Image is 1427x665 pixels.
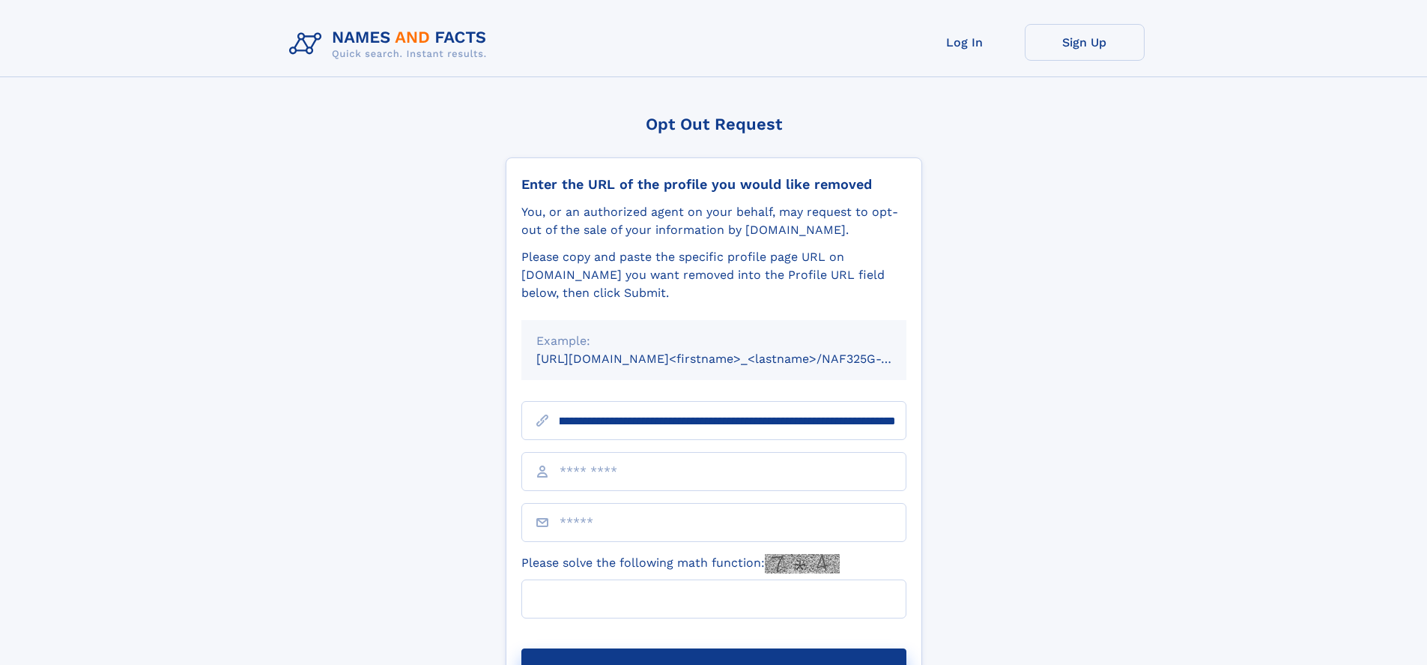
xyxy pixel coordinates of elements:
[521,176,906,193] div: Enter the URL of the profile you would like removed
[283,24,499,64] img: Logo Names and Facts
[521,248,906,302] div: Please copy and paste the specific profile page URL on [DOMAIN_NAME] you want removed into the Pr...
[536,352,935,366] small: [URL][DOMAIN_NAME]<firstname>_<lastname>/NAF325G-xxxxxxxx
[1025,24,1145,61] a: Sign Up
[905,24,1025,61] a: Log In
[521,554,840,574] label: Please solve the following math function:
[521,203,906,239] div: You, or an authorized agent on your behalf, may request to opt-out of the sale of your informatio...
[536,332,891,350] div: Example:
[506,115,922,133] div: Opt Out Request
